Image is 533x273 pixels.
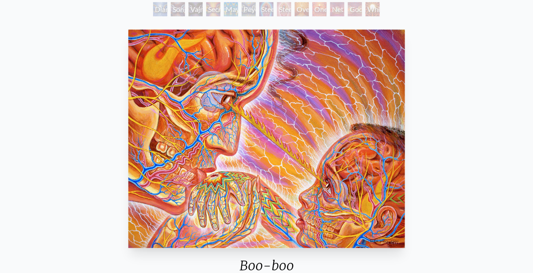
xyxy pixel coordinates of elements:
div: Net of Being [330,2,344,16]
div: Diamond Being [153,2,167,16]
div: Peyote Being [242,2,256,16]
div: Oversoul [295,2,309,16]
div: White Light [366,2,380,16]
div: Song of Vajra Being [171,2,185,16]
img: Boo-Boo-2002-Alex-Grey-watermarked.jpg [128,30,405,248]
div: Godself [348,2,362,16]
div: Steeplehead 2 [277,2,291,16]
div: Steeplehead 1 [259,2,274,16]
div: Secret Writing Being [206,2,220,16]
div: One [313,2,327,16]
div: Mayan Being [224,2,238,16]
div: Vajra Being [189,2,203,16]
